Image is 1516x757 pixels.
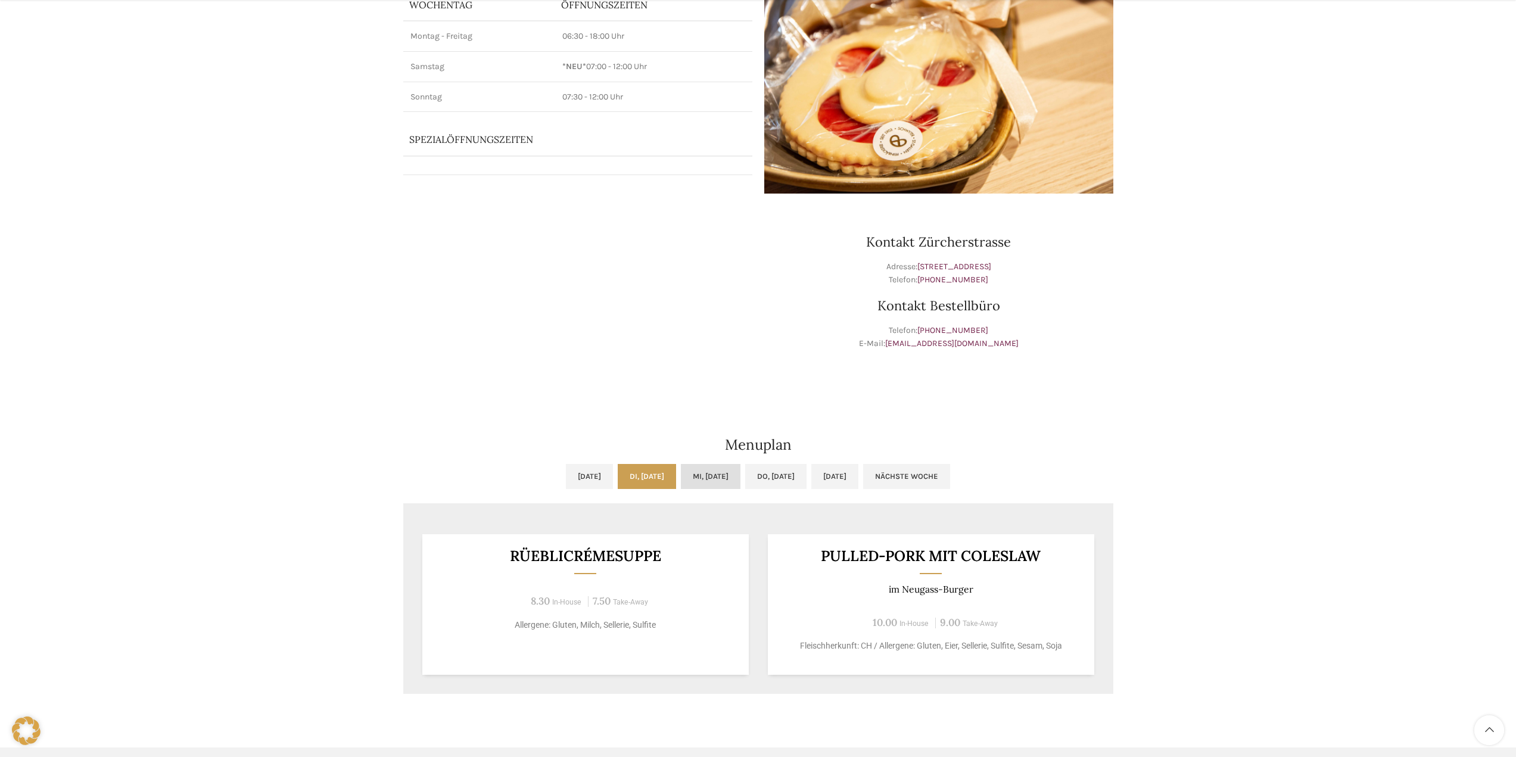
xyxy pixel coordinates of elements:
[562,91,745,103] p: 07:30 - 12:00 Uhr
[552,598,581,606] span: In-House
[764,235,1113,248] h3: Kontakt Zürcherstrasse
[566,464,613,489] a: [DATE]
[917,261,991,272] a: [STREET_ADDRESS]
[873,616,897,629] span: 10.00
[782,549,1079,563] h3: Pulled-Pork mit Coleslaw
[811,464,858,489] a: [DATE]
[764,324,1113,351] p: Telefon: E-Mail:
[899,619,929,628] span: In-House
[531,594,550,608] span: 8.30
[618,464,676,489] a: Di, [DATE]
[917,275,988,285] a: [PHONE_NUMBER]
[437,619,734,631] p: Allergene: Gluten, Milch, Sellerie, Sulfite
[764,260,1113,287] p: Adresse: Telefon:
[1474,715,1504,745] a: Scroll to top button
[745,464,807,489] a: Do, [DATE]
[613,598,648,606] span: Take-Away
[885,338,1019,348] a: [EMAIL_ADDRESS][DOMAIN_NAME]
[863,464,950,489] a: Nächste Woche
[410,91,548,103] p: Sonntag
[940,616,960,629] span: 9.00
[562,61,745,73] p: 07:00 - 12:00 Uhr
[562,30,745,42] p: 06:30 - 18:00 Uhr
[681,464,740,489] a: Mi, [DATE]
[409,133,713,146] p: Spezialöffnungszeiten
[782,640,1079,652] p: Fleischherkunft: CH / Allergene: Gluten, Eier, Sellerie, Sulfite, Sesam, Soja
[764,299,1113,312] h3: Kontakt Bestellbüro
[963,619,998,628] span: Take-Away
[437,549,734,563] h3: Rüeblicrémesuppe
[410,30,548,42] p: Montag - Freitag
[410,61,548,73] p: Samstag
[403,205,752,384] iframe: schwyter zürcherstrasse 33
[403,438,1113,452] h2: Menuplan
[782,584,1079,595] p: im Neugass-Burger
[917,325,988,335] a: [PHONE_NUMBER]
[593,594,611,608] span: 7.50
